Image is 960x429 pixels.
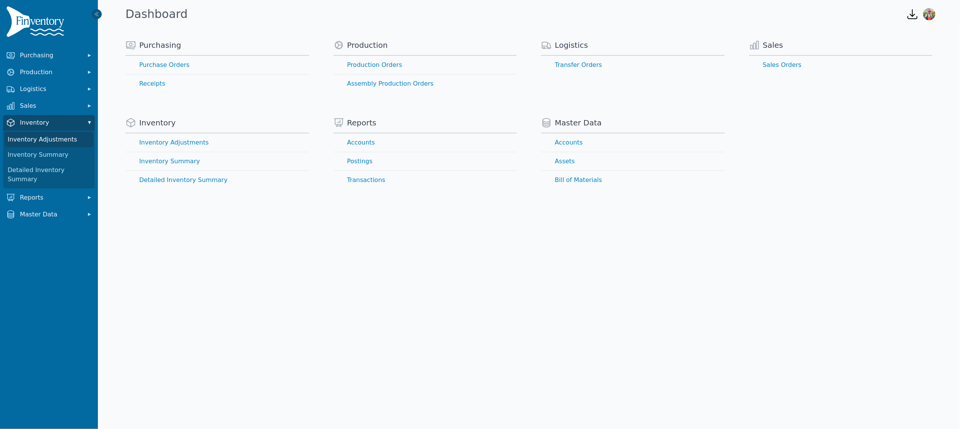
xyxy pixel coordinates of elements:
[125,56,309,74] a: Purchase Orders
[20,68,81,77] span: Production
[125,75,309,93] a: Receipts
[3,98,95,114] button: Sales
[334,75,517,93] a: Assembly Production Orders
[20,84,81,94] span: Logistics
[555,117,602,128] span: Master Data
[3,115,95,130] button: Inventory
[555,40,588,50] span: Logistics
[139,117,176,128] span: Inventory
[3,207,95,222] button: Master Data
[20,101,81,110] span: Sales
[3,65,95,80] button: Production
[125,7,188,21] h1: Dashboard
[347,117,377,128] span: Reports
[139,40,181,50] span: Purchasing
[125,152,309,171] a: Inventory Summary
[5,147,93,162] a: Inventory Summary
[541,133,725,152] a: Accounts
[3,48,95,63] button: Purchasing
[5,162,93,187] a: Detailed Inventory Summary
[20,118,81,127] span: Inventory
[334,56,517,74] a: Production Orders
[334,152,517,171] a: Postings
[923,8,936,20] img: Sera Wheeler
[20,193,81,202] span: Reports
[125,133,309,152] a: Inventory Adjustments
[3,81,95,97] button: Logistics
[125,171,309,189] a: Detailed Inventory Summary
[541,56,725,74] a: Transfer Orders
[3,190,95,205] button: Reports
[334,171,517,189] a: Transactions
[6,6,67,40] img: Finventory
[5,132,93,147] a: Inventory Adjustments
[20,210,81,219] span: Master Data
[541,171,725,189] a: Bill of Materials
[347,40,388,50] span: Production
[541,152,725,171] a: Assets
[763,40,783,50] span: Sales
[334,133,517,152] a: Accounts
[20,51,81,60] span: Purchasing
[749,56,933,74] a: Sales Orders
